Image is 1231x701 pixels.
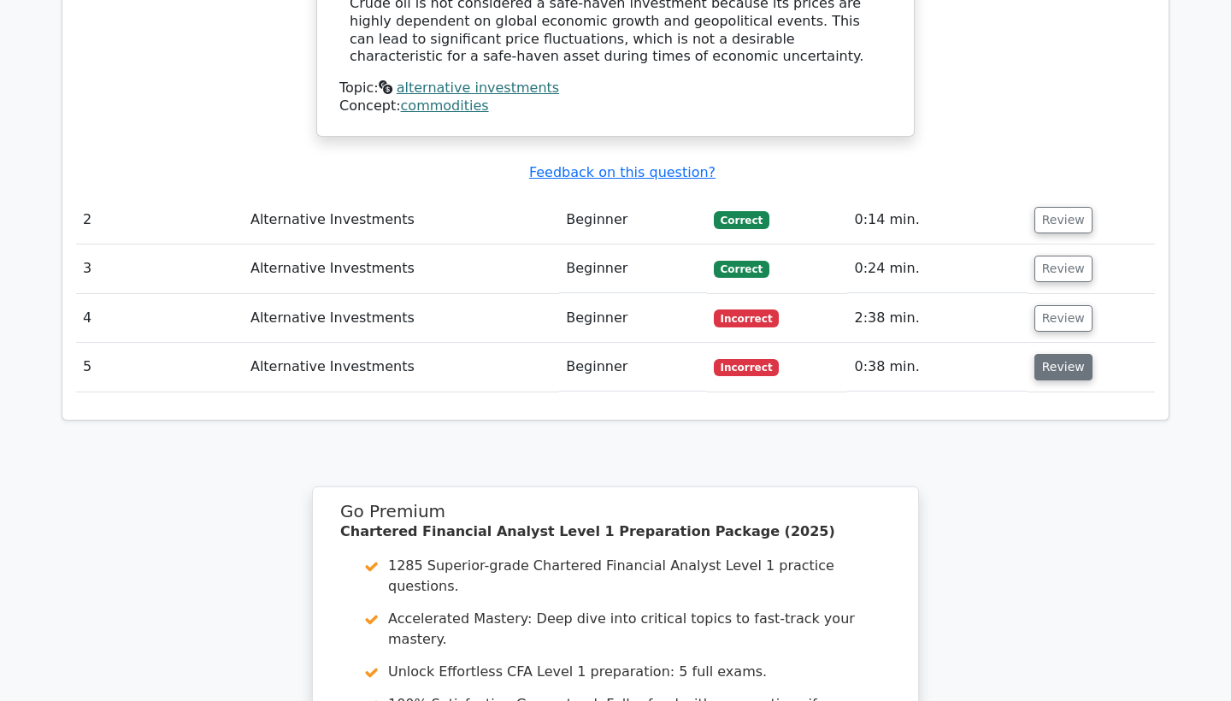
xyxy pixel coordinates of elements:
[1034,354,1093,380] button: Review
[559,244,706,293] td: Beginner
[397,80,559,96] a: alternative investments
[714,261,769,278] span: Correct
[847,294,1027,343] td: 2:38 min.
[76,343,244,392] td: 5
[847,196,1027,244] td: 0:14 min.
[244,196,559,244] td: Alternative Investments
[714,309,780,327] span: Incorrect
[847,343,1027,392] td: 0:38 min.
[714,359,780,376] span: Incorrect
[1034,305,1093,332] button: Review
[76,244,244,293] td: 3
[1034,256,1093,282] button: Review
[559,196,706,244] td: Beginner
[559,294,706,343] td: Beginner
[339,80,892,97] div: Topic:
[714,211,769,228] span: Correct
[339,97,892,115] div: Concept:
[1034,207,1093,233] button: Review
[559,343,706,392] td: Beginner
[244,294,559,343] td: Alternative Investments
[401,97,489,114] a: commodities
[76,196,244,244] td: 2
[244,343,559,392] td: Alternative Investments
[76,294,244,343] td: 4
[529,164,716,180] a: Feedback on this question?
[847,244,1027,293] td: 0:24 min.
[244,244,559,293] td: Alternative Investments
